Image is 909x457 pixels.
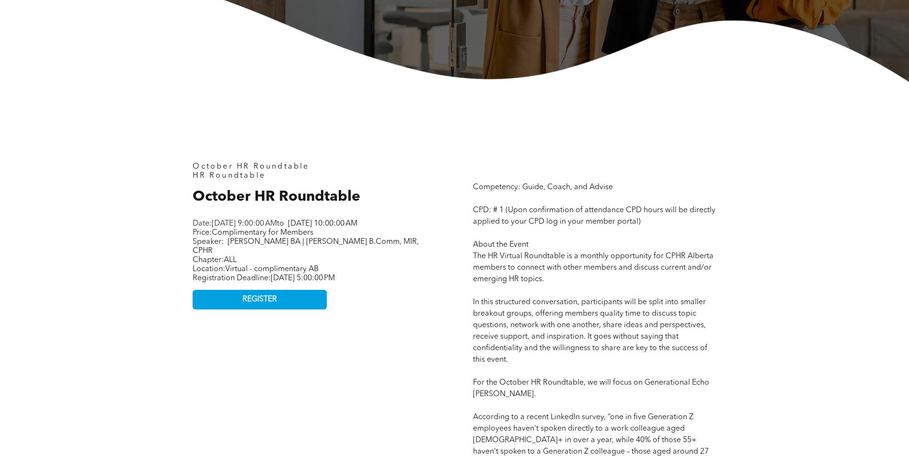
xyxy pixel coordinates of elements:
[193,256,237,264] span: Chapter:
[193,163,309,171] span: October HR Roundtable
[224,256,237,264] span: ALL
[193,238,419,255] span: [PERSON_NAME] BA | [PERSON_NAME] B.Comm, MIR, CPHR
[288,220,357,228] span: [DATE] 10:00:00 AM
[193,190,360,204] span: October HR Roundtable
[193,238,224,246] span: Speaker:
[193,265,335,282] span: Location: Registration Deadline:
[212,229,313,237] span: Complimentary for Members
[193,220,284,228] span: Date: to
[193,290,327,309] a: REGISTER
[193,229,313,237] span: Price:
[193,172,265,180] span: HR Roundtable
[271,274,335,282] span: [DATE] 5:00:00 PM
[242,295,277,304] span: REGISTER
[212,220,277,228] span: [DATE] 9:00:00 AM
[225,265,319,273] span: Virtual - complimentary AB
